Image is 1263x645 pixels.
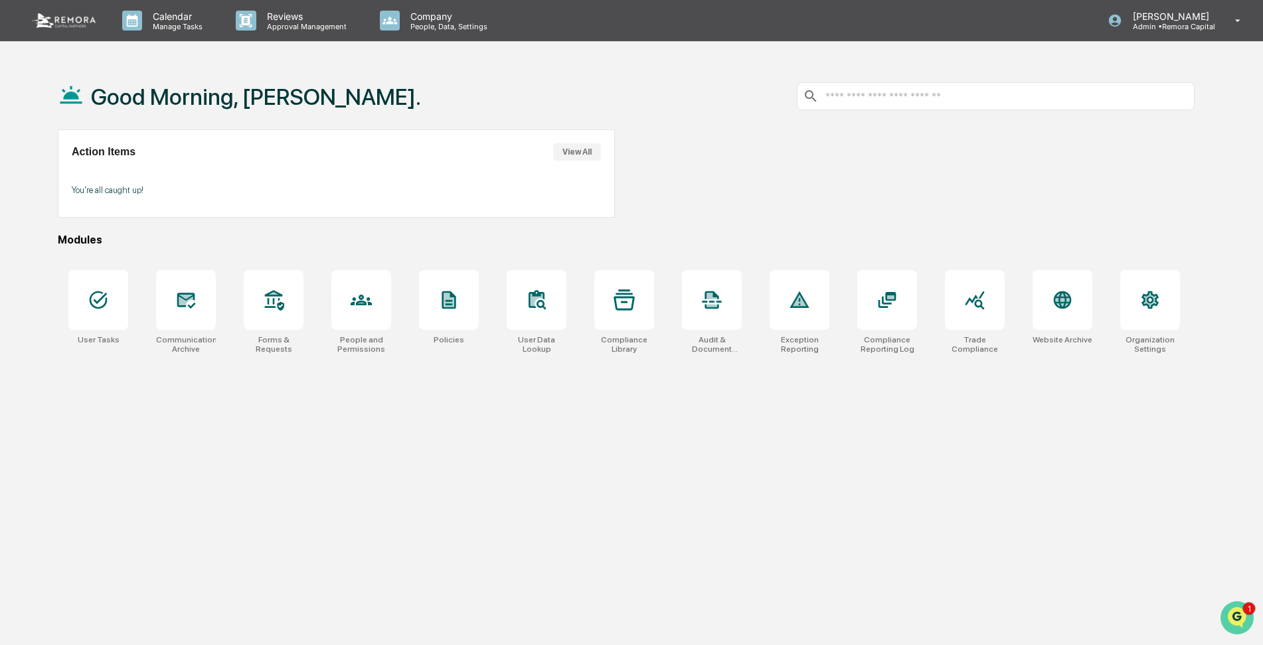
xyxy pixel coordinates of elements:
div: We're available if you need us! [60,115,183,125]
div: 🔎 [13,298,24,309]
p: Admin • Remora Capital [1122,22,1216,31]
p: People, Data, Settings [400,22,494,31]
div: 🖐️ [13,273,24,283]
span: [PERSON_NAME] [41,216,108,227]
span: Preclearance [27,271,86,285]
a: 🔎Data Lookup [8,291,89,315]
div: Trade Compliance [945,335,1005,354]
span: Attestations [110,271,165,285]
button: View All [553,143,601,161]
p: How can we help? [13,28,242,49]
img: logo [32,13,96,28]
a: Powered byPylon [94,328,161,339]
p: Company [400,11,494,22]
span: 7:42 AM [118,180,150,191]
span: • [110,180,115,191]
div: Exception Reporting [770,335,829,354]
p: Reviews [256,11,353,22]
div: Website Archive [1033,335,1092,344]
span: [PERSON_NAME] [41,180,108,191]
p: Approval Management [256,22,353,31]
div: Past conversations [13,147,89,158]
img: 1746055101610-c473b297-6a78-478c-a979-82029cc54cd1 [13,102,37,125]
a: 🗄️Attestations [91,266,170,290]
span: [DATE] [118,216,145,227]
div: User Data Lookup [507,335,566,354]
div: User Tasks [78,335,120,344]
img: Galea, Frank [13,204,35,225]
p: Calendar [142,11,209,22]
span: Data Lookup [27,297,84,310]
div: Compliance Reporting Log [857,335,917,354]
a: 🖐️Preclearance [8,266,91,290]
button: Start new chat [226,106,242,121]
img: Jack Rasmussen [13,168,35,189]
div: Start new chat [60,102,218,115]
p: You're all caught up! [72,185,601,195]
div: Policies [434,335,464,344]
div: Audit & Document Logs [682,335,742,354]
img: 8933085812038_c878075ebb4cc5468115_72.jpg [28,102,52,125]
iframe: Open customer support [1221,601,1256,637]
img: 1746055101610-c473b297-6a78-478c-a979-82029cc54cd1 [27,181,37,192]
div: Forms & Requests [244,335,303,354]
div: Communications Archive [156,335,216,354]
div: Modules [58,234,1195,246]
span: Pylon [132,329,161,339]
p: Manage Tasks [142,22,209,31]
p: [PERSON_NAME] [1122,11,1216,22]
button: See all [206,145,242,161]
h2: Action Items [72,146,135,158]
div: People and Permissions [331,335,391,354]
div: 🗄️ [96,273,107,283]
div: Compliance Library [594,335,654,354]
span: • [110,216,115,227]
h1: Good Morning, [PERSON_NAME]. [91,84,421,110]
div: Organization Settings [1120,335,1180,354]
